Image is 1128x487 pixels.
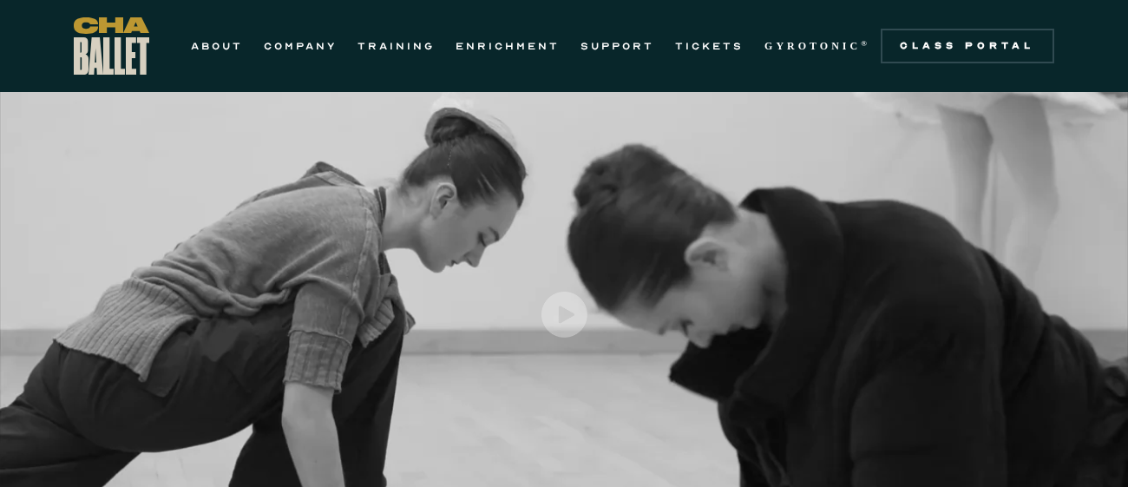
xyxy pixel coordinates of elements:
sup: ® [861,39,870,48]
div: Class Portal [891,39,1044,53]
strong: GYROTONIC [764,40,861,52]
a: home [74,17,149,75]
a: COMPANY [264,36,337,56]
a: TICKETS [675,36,744,56]
a: ENRICHMENT [456,36,560,56]
a: Class Portal [881,29,1054,63]
a: TRAINING [357,36,435,56]
a: ABOUT [191,36,243,56]
a: GYROTONIC® [764,36,870,56]
a: SUPPORT [580,36,654,56]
